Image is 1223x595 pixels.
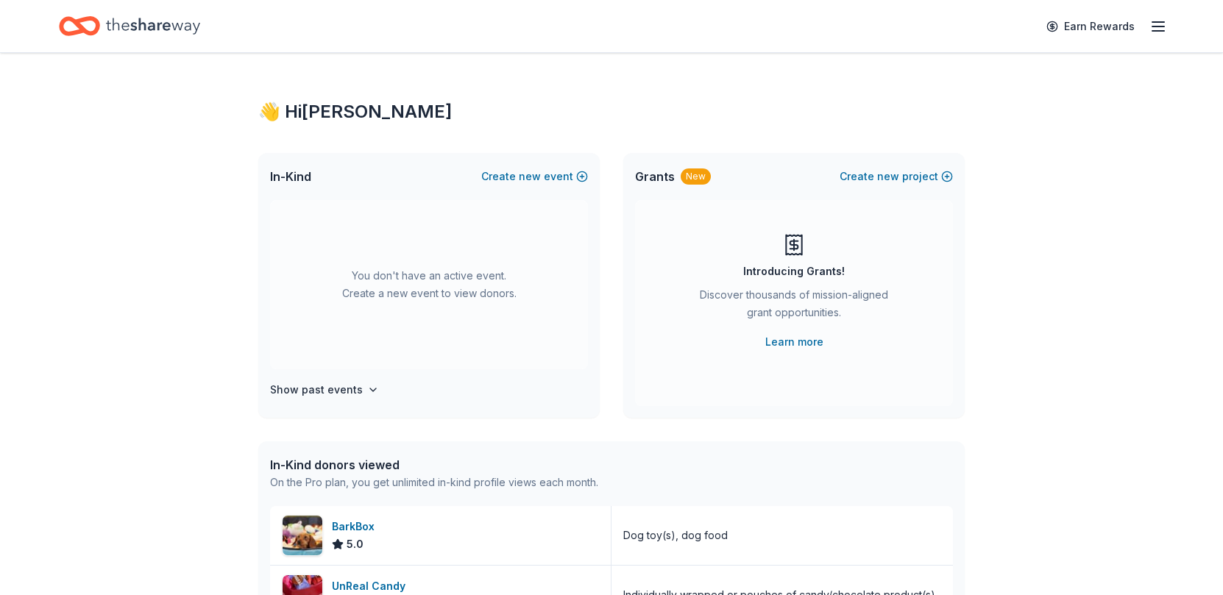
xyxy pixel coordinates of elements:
div: Dog toy(s), dog food [623,527,728,544]
div: Discover thousands of mission-aligned grant opportunities. [694,286,894,327]
div: You don't have an active event. Create a new event to view donors. [270,200,588,369]
span: new [877,168,899,185]
span: new [519,168,541,185]
img: Image for BarkBox [283,516,322,555]
a: Earn Rewards [1038,13,1144,40]
div: UnReal Candy [332,577,411,595]
button: Createnewevent [481,168,588,185]
span: Grants [635,168,675,185]
div: In-Kind donors viewed [270,456,598,474]
div: 👋 Hi [PERSON_NAME] [258,100,965,124]
div: BarkBox [332,518,380,535]
span: 5.0 [347,535,364,553]
div: Introducing Grants! [743,263,845,280]
button: Createnewproject [840,168,953,185]
button: Show past events [270,381,379,399]
h4: Show past events [270,381,363,399]
span: In-Kind [270,168,311,185]
div: On the Pro plan, you get unlimited in-kind profile views each month. [270,474,598,491]
a: Home [59,9,200,43]
a: Learn more [765,333,823,351]
div: New [681,168,711,185]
